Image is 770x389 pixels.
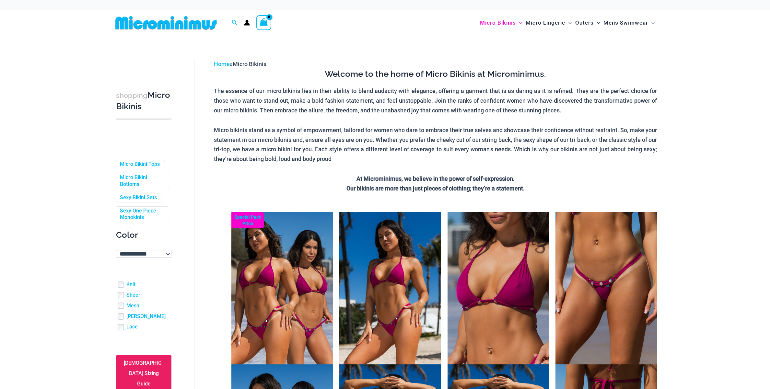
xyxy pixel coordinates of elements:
[116,91,147,99] span: shopping
[244,20,250,26] a: Account icon link
[346,185,525,192] strong: Our bikinis are more than just pieces of clothing; they’re a statement.
[214,69,657,80] h3: Welcome to the home of Micro Bikinis at Microminimus.
[256,15,271,30] a: View Shopping Cart, empty
[126,303,139,309] a: Mesh
[477,12,657,34] nav: Site Navigation
[232,19,238,27] a: Search icon link
[339,212,441,364] img: Tight Rope Pink 319 Top 4228 Thong 05
[516,15,522,31] span: Menu Toggle
[231,212,333,364] img: Collection Pack F
[231,214,264,227] b: Special Pack Price
[233,61,266,67] span: Micro Bikinis
[120,161,160,168] a: Micro Bikini Tops
[448,212,549,364] img: Tight Rope Pink 319 Top 01
[574,13,602,33] a: OutersMenu ToggleMenu Toggle
[126,281,135,288] a: Knit
[214,86,657,115] p: The essence of our micro bikinis lies in their ability to blend audacity with elegance, offering ...
[116,250,171,258] select: wpc-taxonomy-pa_color-745982
[120,208,164,221] a: Sexy One Piece Monokinis
[116,230,171,240] div: Color
[594,15,600,31] span: Menu Toggle
[565,15,572,31] span: Menu Toggle
[113,16,219,30] img: MM SHOP LOGO FLAT
[526,15,565,31] span: Micro Lingerie
[648,15,655,31] span: Menu Toggle
[555,212,657,364] img: Tight Rope Pink 319 4212 Micro 01
[214,61,230,67] a: Home
[524,13,573,33] a: Micro LingerieMenu ToggleMenu Toggle
[120,174,164,188] a: Micro Bikini Bottoms
[126,324,138,330] a: Lace
[116,90,171,112] h3: Micro Bikinis
[603,15,648,31] span: Mens Swimwear
[126,313,166,320] a: [PERSON_NAME]
[480,15,516,31] span: Micro Bikinis
[602,13,656,33] a: Mens SwimwearMenu ToggleMenu Toggle
[120,194,157,201] a: Sexy Bikini Sets
[214,61,266,67] span: »
[356,175,515,182] strong: At Microminimus, we believe in the power of self-expression.
[126,292,140,299] a: Sheer
[575,15,594,31] span: Outers
[214,125,657,164] p: Micro bikinis stand as a symbol of empowerment, tailored for women who dare to embrace their true...
[478,13,524,33] a: Micro BikinisMenu ToggleMenu Toggle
